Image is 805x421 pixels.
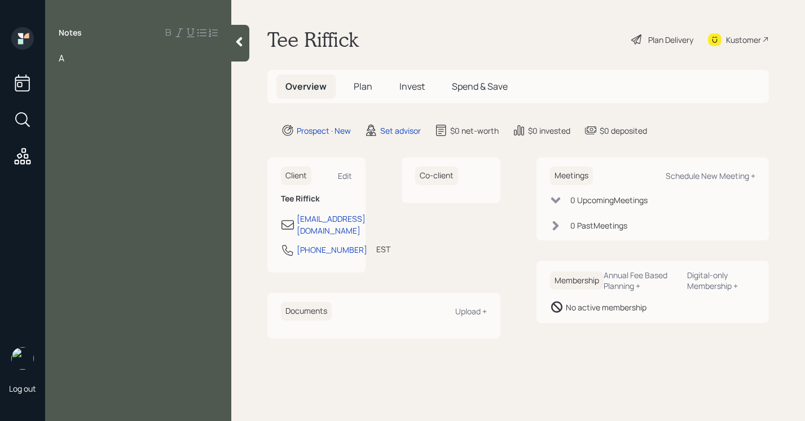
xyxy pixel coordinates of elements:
div: Plan Delivery [648,34,693,46]
h6: Co-client [415,166,458,185]
div: $0 net-worth [450,125,499,137]
div: [PHONE_NUMBER] [297,244,367,256]
h6: Client [281,166,311,185]
span: Plan [354,80,372,93]
div: $0 invested [528,125,570,137]
div: Upload + [455,306,487,317]
h6: Documents [281,302,332,321]
div: $0 deposited [600,125,647,137]
div: 0 Upcoming Meeting s [570,194,648,206]
img: retirable_logo.png [11,347,34,370]
label: Notes [59,27,82,38]
div: EST [376,243,390,255]
div: Log out [9,383,36,394]
span: A [59,52,64,64]
span: Overview [285,80,327,93]
span: Spend & Save [452,80,508,93]
div: No active membership [566,301,646,313]
div: [EMAIL_ADDRESS][DOMAIN_NAME] [297,213,366,236]
h6: Tee Riffick [281,194,352,204]
span: Invest [399,80,425,93]
div: 0 Past Meeting s [570,220,627,231]
div: Digital-only Membership + [687,270,755,291]
div: Prospect · New [297,125,351,137]
div: Schedule New Meeting + [666,170,755,181]
h6: Meetings [550,166,593,185]
h1: Tee Riffick [267,27,359,52]
h6: Membership [550,271,604,290]
div: Set advisor [380,125,421,137]
div: Annual Fee Based Planning + [604,270,679,291]
div: Kustomer [726,34,761,46]
div: Edit [338,170,352,181]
